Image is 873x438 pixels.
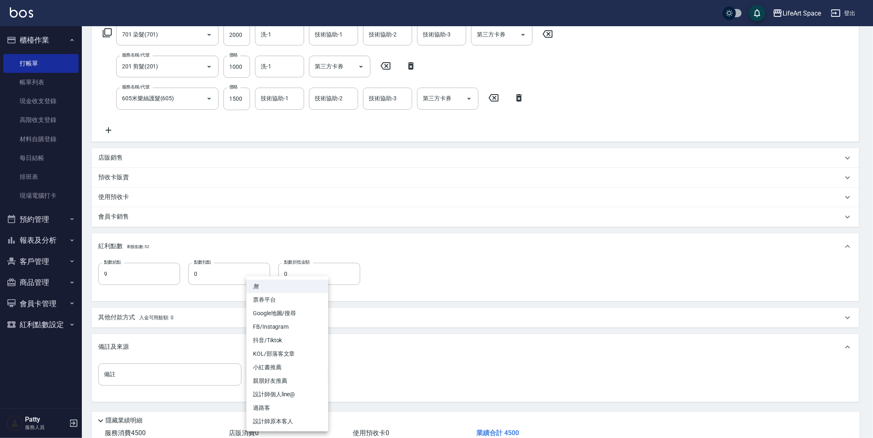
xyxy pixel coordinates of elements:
[246,307,328,320] li: Google地圖/搜尋
[246,320,328,334] li: FB/Instagram
[253,282,259,291] em: 無
[246,415,328,428] li: 設計師原本客人
[246,334,328,347] li: 抖音/Tiktok
[246,361,328,374] li: 小紅書推薦
[246,401,328,415] li: 過路客
[246,374,328,388] li: 親朋好友推薦
[246,347,328,361] li: KOL/部落客文章
[246,293,328,307] li: 票券平台
[246,388,328,401] li: 設計師個人line@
